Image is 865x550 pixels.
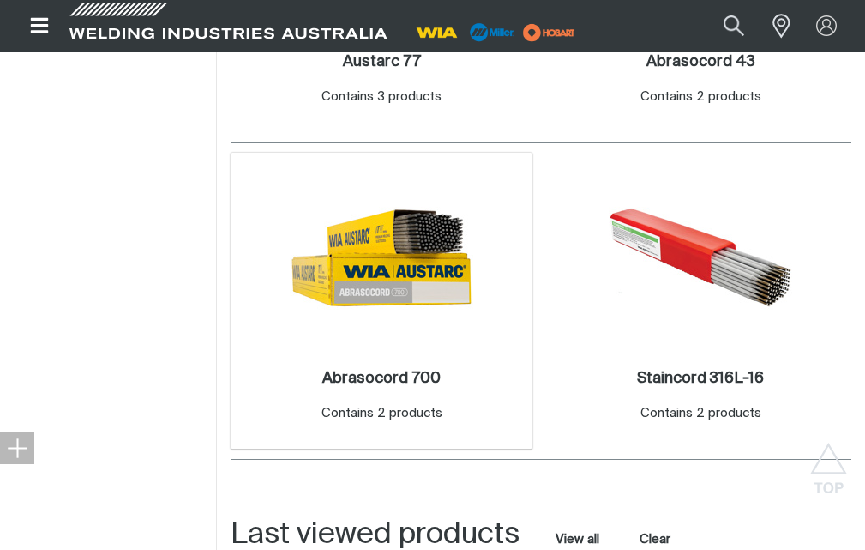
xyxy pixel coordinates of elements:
img: Staincord 316L-16 [609,166,792,349]
a: miller [518,26,580,39]
h2: Abrasocord 43 [646,54,755,70]
a: View all last viewed products [556,531,599,548]
h2: Abrasocord 700 [322,371,441,386]
a: Austarc 77 [343,52,421,72]
img: Abrasocord 700 [290,166,473,349]
a: Abrasocord 43 [646,52,755,72]
div: Contains 3 products [321,88,442,107]
a: Abrasocord 700 [322,369,441,389]
img: hide socials [7,438,27,458]
input: Product name or item number... [683,7,763,45]
button: Search products [705,7,763,45]
div: Contains 2 products [640,404,761,424]
img: miller [518,20,580,45]
a: Staincord 316L-16 [637,369,764,389]
h2: Austarc 77 [343,54,421,70]
div: Contains 2 products [321,404,442,424]
button: Scroll to top [809,443,848,481]
h2: Staincord 316L-16 [637,371,764,386]
div: Contains 2 products [640,88,761,107]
